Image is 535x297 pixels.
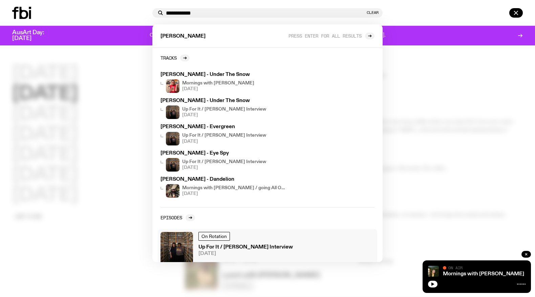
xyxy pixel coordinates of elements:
h3: [PERSON_NAME] - Dandelion [160,177,285,182]
h3: [PERSON_NAME] - Under The Snow [160,72,285,77]
a: [PERSON_NAME] - Under The SnowUp For It / [PERSON_NAME] Interview[DATE] [158,96,288,122]
a: [PERSON_NAME] - Under The SnowMornings with [PERSON_NAME][DATE] [158,70,288,96]
span: Press enter for all results [288,33,362,38]
h2: Tracks [160,55,177,60]
a: [PERSON_NAME] - EvergreenUp For It / [PERSON_NAME] Interview[DATE] [158,122,288,148]
h4: Up For It / [PERSON_NAME] Interview [182,133,266,138]
p: One day. One community. One frequency worth fighting for. Donate to support [DOMAIN_NAME]. [150,33,386,39]
h3: [PERSON_NAME] - Under The Snow [160,98,285,103]
a: [PERSON_NAME] - Eye SpyUp For It / [PERSON_NAME] Interview[DATE] [158,148,288,174]
span: [DATE] [182,192,285,196]
h4: Mornings with [PERSON_NAME] / going All Out [182,186,285,190]
span: [DATE] [182,165,266,170]
img: A 0.5x selfie taken from above of Jim in the studio holding up a peace sign. [166,184,179,198]
h3: [PERSON_NAME] - Evergreen [160,124,285,130]
span: [DATE] [182,87,254,91]
span: [DATE] [182,113,266,117]
img: Freya smiles coyly as she poses for the image. [428,266,439,277]
a: Mornings with [PERSON_NAME] [443,271,524,277]
span: [PERSON_NAME] [160,34,206,39]
a: Tracks [160,55,190,61]
h4: Up For It / [PERSON_NAME] Interview [182,160,266,164]
h3: AusArt Day: [DATE] [12,30,56,41]
a: On RotationUp For It / [PERSON_NAME] Interview[DATE] [158,229,377,267]
span: On Air [448,265,463,270]
h3: Up For It / [PERSON_NAME] Interview [198,245,293,250]
a: Press enter for all results [288,33,374,39]
button: Clear [367,11,379,15]
span: [DATE] [198,251,293,256]
h2: Episodes [160,215,182,220]
h3: [PERSON_NAME] - Eye Spy [160,151,285,156]
span: [DATE] [182,139,266,144]
a: Episodes [160,214,195,221]
h4: Up For It / [PERSON_NAME] Interview [182,107,266,112]
a: [PERSON_NAME] - DandelionA 0.5x selfie taken from above of Jim in the studio holding up a peace s... [158,174,288,200]
h4: Mornings with [PERSON_NAME] [182,81,254,85]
